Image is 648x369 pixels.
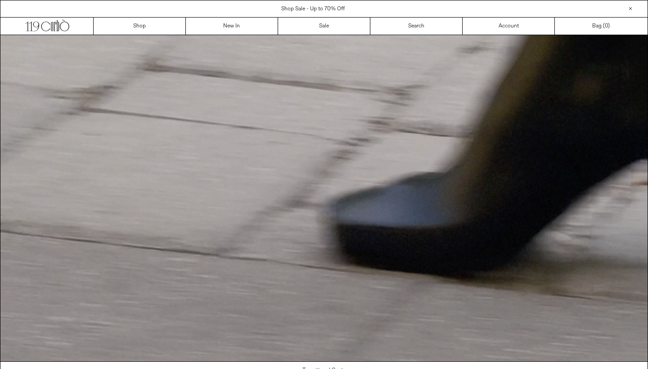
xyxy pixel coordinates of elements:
a: Bag () [555,18,647,35]
span: 0 [605,22,608,30]
a: Search [370,18,463,35]
span: ) [605,22,610,30]
a: Shop Sale - Up to 70% Off [281,5,345,13]
a: Sale [278,18,370,35]
a: Account [463,18,555,35]
a: New In [186,18,278,35]
video: Your browser does not support the video tag. [0,35,648,361]
a: Your browser does not support the video tag. [0,356,648,364]
a: Shop [94,18,186,35]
